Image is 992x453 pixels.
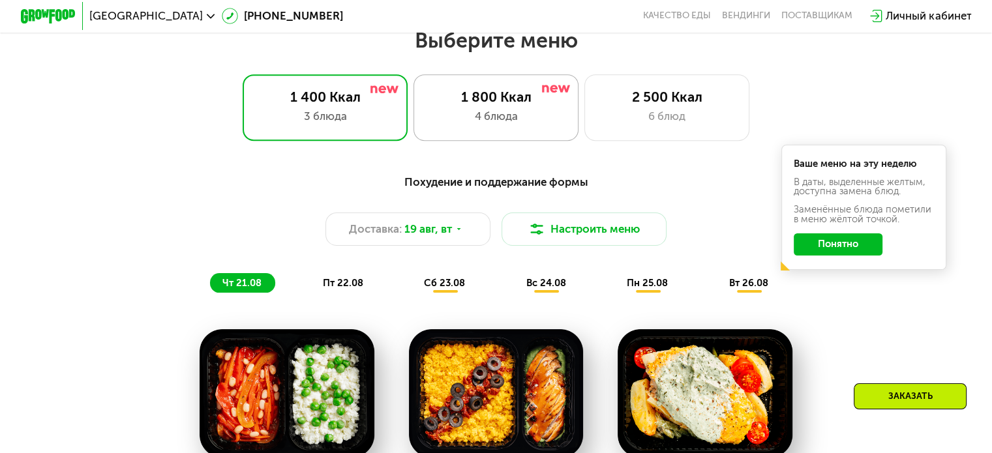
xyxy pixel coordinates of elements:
[257,108,393,124] div: 3 блюда
[428,108,564,124] div: 4 блюда
[44,27,948,53] h2: Выберите меню
[428,89,564,105] div: 1 800 Ккал
[257,89,393,105] div: 1 400 Ккал
[627,277,668,289] span: пн 25.08
[323,277,363,289] span: пт 22.08
[222,8,343,24] a: [PHONE_NUMBER]
[794,159,935,169] div: Ваше меню на эту неделю
[794,233,882,256] button: Понятно
[643,10,711,22] a: Качество еды
[794,205,935,224] div: Заменённые блюда пометили в меню жёлтой точкой.
[599,89,735,105] div: 2 500 Ккал
[424,277,465,289] span: сб 23.08
[89,10,203,22] span: [GEOGRAPHIC_DATA]
[526,277,566,289] span: вс 24.08
[88,173,904,190] div: Похудение и поддержание формы
[404,221,452,237] span: 19 авг, вт
[599,108,735,124] div: 6 блюд
[502,212,667,246] button: Настроить меню
[722,10,770,22] a: Вендинги
[886,8,971,24] div: Личный кабинет
[349,221,402,237] span: Доставка:
[222,277,262,289] span: чт 21.08
[854,383,967,409] div: Заказать
[794,177,935,197] div: В даты, выделенные желтым, доступна замена блюд.
[781,10,852,22] div: поставщикам
[729,277,768,289] span: вт 26.08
